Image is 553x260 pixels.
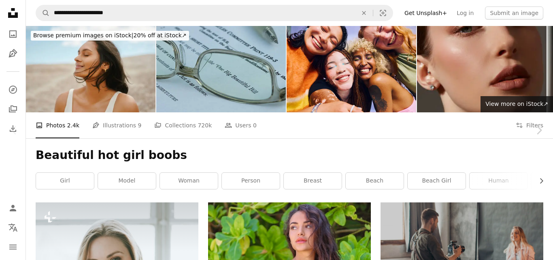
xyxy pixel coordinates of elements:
[481,96,553,112] a: View more on iStock↗
[400,6,452,19] a: Get Unsplash+
[225,112,257,138] a: Users 0
[284,173,342,189] a: breast
[160,173,218,189] a: woman
[516,112,543,138] button: Filters
[26,26,155,112] img: Woman With Glowing Skin Enjoying a Peaceful Breeze in a Serene Natural Setting
[534,173,543,189] button: scroll list to the right
[98,173,156,189] a: model
[5,45,21,62] a: Illustrations
[26,26,194,45] a: Browse premium images on iStock|20% off at iStock↗
[452,6,479,19] a: Log in
[408,173,466,189] a: beach girl
[5,82,21,98] a: Explore
[92,112,141,138] a: Illustrations 9
[33,32,133,39] span: Browse premium images on iStock |
[417,26,547,112] img: Portrait of a beautiful young woman.
[36,148,543,163] h1: Beautiful hot girl boobs
[5,26,21,42] a: Photos
[36,173,94,189] a: girl
[5,239,21,255] button: Menu
[355,5,373,21] button: Clear
[156,26,286,112] img: One Big Beautiful Bill Act
[154,112,212,138] a: Collections 720k
[485,101,548,107] span: View more on iStock ↗
[222,173,280,189] a: person
[470,173,527,189] a: human
[287,26,416,112] img: Four diverse Gen Z women embracing and smiling with eyes closed. Beauty and wellness concept.
[346,173,404,189] a: beach
[138,121,142,130] span: 9
[198,121,212,130] span: 720k
[5,219,21,236] button: Language
[253,121,257,130] span: 0
[36,5,50,21] button: Search Unsplash
[5,200,21,216] a: Log in / Sign up
[373,5,393,21] button: Visual search
[525,91,553,169] a: Next
[31,31,189,41] div: 20% off at iStock ↗
[485,6,543,19] button: Submit an image
[36,5,393,21] form: Find visuals sitewide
